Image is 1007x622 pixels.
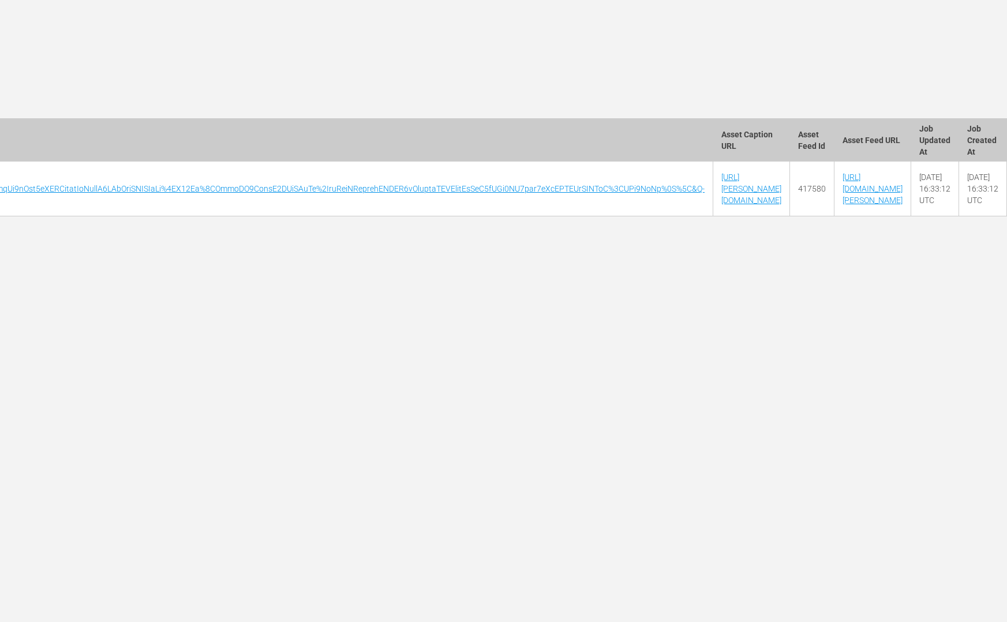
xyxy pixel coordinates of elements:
th: Job Created At [959,118,1007,162]
a: [URL][PERSON_NAME][DOMAIN_NAME] [721,173,781,205]
th: Job Updated At [911,118,959,162]
th: Asset Feed Id [790,118,834,162]
th: Asset Feed URL [834,118,911,162]
td: [DATE] 16:33:12 UTC [959,162,1007,216]
td: 417580 [790,162,834,216]
td: [DATE] 16:33:12 UTC [911,162,959,216]
a: [URL][DOMAIN_NAME][PERSON_NAME] [843,173,903,205]
th: Asset Caption URL [713,118,790,162]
